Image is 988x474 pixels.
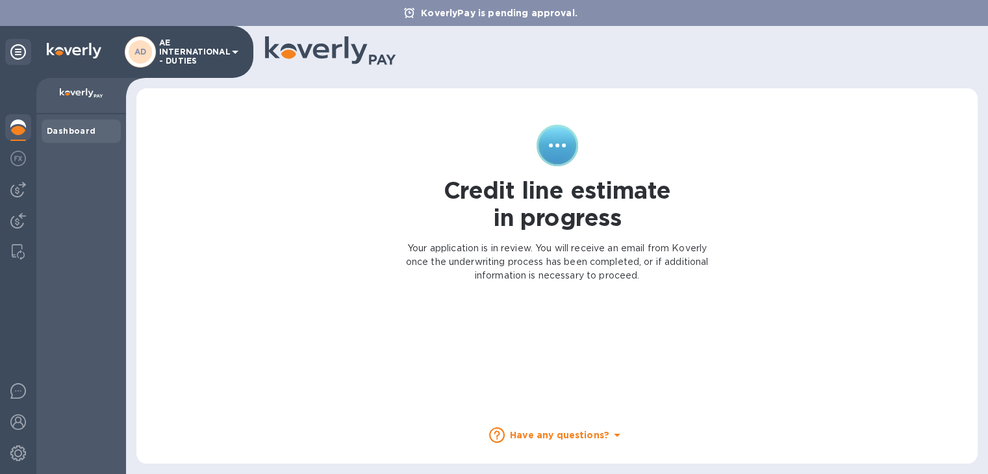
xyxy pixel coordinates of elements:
p: AE INTERNATIONAL - DUTIES [159,38,224,66]
b: Dashboard [47,126,96,136]
div: Unpin categories [5,39,31,65]
p: KoverlyPay is pending approval. [414,6,584,19]
h1: Credit line estimate in progress [444,177,671,231]
img: Foreign exchange [10,151,26,166]
b: Have any questions? [510,430,609,440]
img: Logo [47,43,101,58]
b: AD [134,47,147,56]
p: Your application is in review. You will receive an email from Koverly once the underwriting proce... [404,242,711,282]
